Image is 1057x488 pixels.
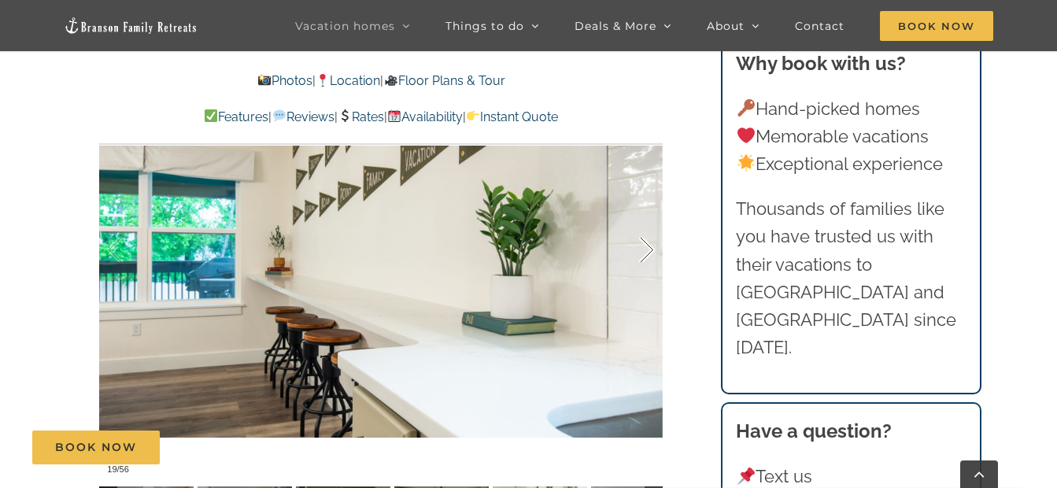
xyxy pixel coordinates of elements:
span: Contact [795,20,844,31]
span: Things to do [445,20,524,31]
img: 💲 [338,109,351,122]
a: Floor Plans & Tour [383,73,504,88]
a: Book Now [32,431,160,464]
span: About [707,20,745,31]
p: | | [99,71,663,91]
p: | | | | [99,107,663,128]
a: Photos [257,73,312,88]
img: 📆 [388,109,401,122]
span: Book Now [55,441,137,454]
img: 🎥 [385,74,397,87]
a: Availability [387,109,463,124]
a: Reviews [272,109,334,124]
img: 📌 [737,468,755,485]
img: 📍 [316,74,329,87]
span: Vacation homes [295,20,395,31]
a: Features [204,109,268,124]
p: Hand-picked homes Memorable vacations Exceptional experience [736,95,966,179]
span: Deals & More [575,20,656,31]
img: 👉 [467,109,479,122]
img: ✅ [205,109,217,122]
img: 🌟 [737,154,755,172]
img: ❤️ [737,127,755,144]
p: Thousands of families like you have trusted us with their vacations to [GEOGRAPHIC_DATA] and [GEO... [736,195,966,361]
img: 🔑 [737,99,755,116]
img: 💬 [273,109,286,122]
h3: Why book with us? [736,50,966,78]
span: Book Now [880,11,993,41]
img: Branson Family Retreats Logo [64,17,198,35]
a: Instant Quote [466,109,558,124]
a: Location [316,73,380,88]
strong: Have a question? [736,420,892,442]
img: 📸 [258,74,271,87]
a: Rates [338,109,384,124]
